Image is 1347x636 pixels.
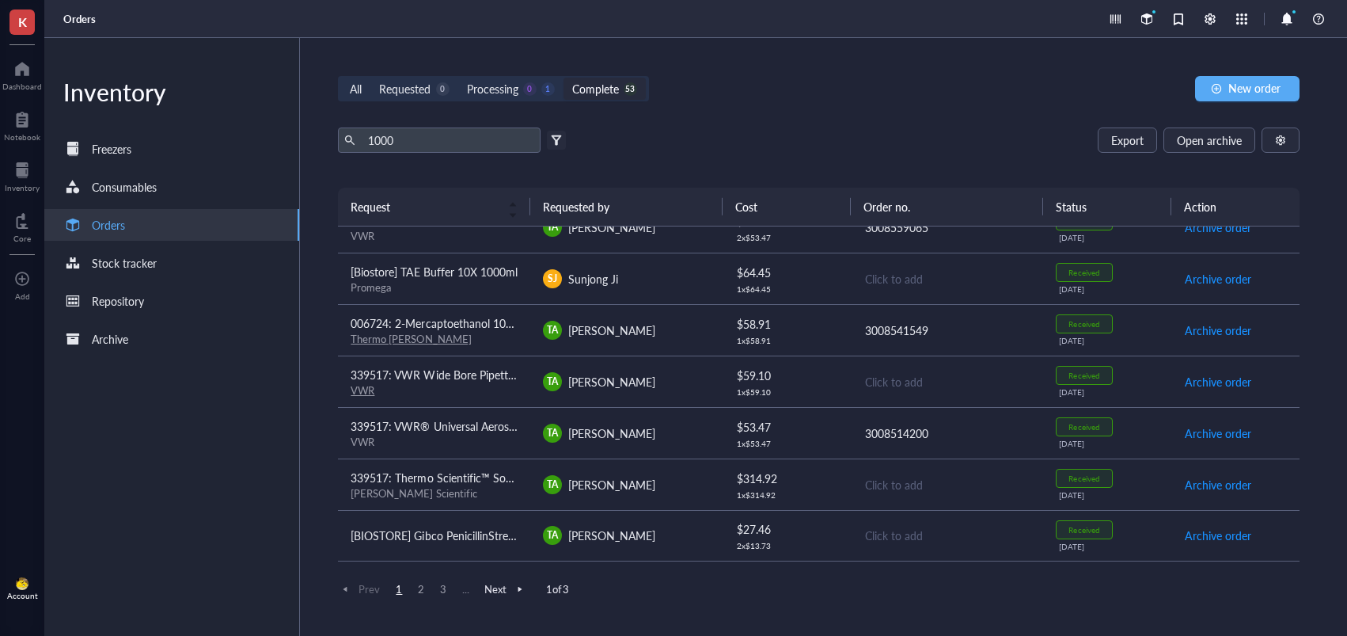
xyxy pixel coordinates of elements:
[338,76,648,101] div: segmented control
[1185,476,1251,493] span: Archive order
[44,247,299,279] a: Stock tracker
[15,291,30,301] div: Add
[1163,128,1255,153] button: Open archive
[1059,284,1159,294] div: [DATE]
[351,367,697,383] span: 339517: VWR Wide Bore Pipette Tips - 1000uL (sterile, filter; 10 racks)
[1068,525,1099,535] div: Received
[546,582,568,596] span: 1 of 3
[4,132,40,142] div: Notebook
[737,439,838,448] div: 1 x $ 53.47
[1184,215,1252,240] button: Archive order
[1111,134,1144,147] span: Export
[865,527,1030,544] div: Click to add
[1059,233,1159,242] div: [DATE]
[523,82,537,96] div: 0
[338,188,530,226] th: Request
[484,582,527,596] span: Next
[851,510,1043,561] td: Click to add
[547,220,558,234] span: TA
[568,271,618,287] span: Sunjong Ji
[1098,128,1157,153] button: Export
[63,12,99,26] a: Orders
[1059,542,1159,551] div: [DATE]
[737,367,838,384] div: $ 59.10
[1177,134,1242,147] span: Open archive
[351,212,746,228] span: 006724: VWR® Universal Aerosol Filter Pipet Tips, Racked, Sterile, 100 - 1000 µl
[1068,268,1099,277] div: Received
[13,234,31,243] div: Core
[1059,387,1159,397] div: [DATE]
[737,315,838,333] div: $ 58.91
[1185,373,1251,390] span: Archive order
[737,233,838,242] div: 2 x $ 53.47
[92,178,157,196] div: Consumables
[436,82,450,96] div: 0
[851,304,1043,356] td: 3008541549
[865,270,1030,288] div: Click to add
[624,82,637,96] div: 53
[1184,421,1252,446] button: Archive order
[530,188,723,226] th: Requested by
[568,425,655,441] span: [PERSON_NAME]
[547,426,558,440] span: TA
[865,425,1030,442] div: 3008514200
[456,582,475,596] span: ...
[737,336,838,345] div: 1 x $ 58.91
[1195,76,1300,101] button: New order
[1185,270,1251,288] span: Archive order
[1068,422,1099,432] div: Received
[351,331,471,346] a: Thermo [PERSON_NAME]
[351,470,969,486] span: 339517: Thermo Scientific™ SoftFit-L™ Pipette Tips, Filtered, Low-Retention, Hinged Rack, PCR Rea...
[44,323,299,355] a: Archive
[737,264,838,281] div: $ 64.45
[865,322,1030,339] div: 3008541549
[92,254,157,272] div: Stock tracker
[1184,266,1252,291] button: Archive order
[1171,188,1300,226] th: Action
[548,272,557,286] span: SJ
[351,198,499,215] span: Request
[547,375,558,389] span: TA
[5,183,40,192] div: Inventory
[737,470,838,487] div: $ 314.92
[851,356,1043,407] td: Click to add
[568,527,655,543] span: [PERSON_NAME]
[1184,318,1252,343] button: Archive order
[568,477,655,493] span: [PERSON_NAME]
[851,201,1043,253] td: 3008559065
[351,527,683,543] span: [BIOSTORE] Gibco PenicillinStreptomycin (10000 UmL) Quant 100x
[737,520,838,538] div: $ 27.46
[350,80,362,97] div: All
[851,188,1043,226] th: Order no.
[44,209,299,241] a: Orders
[412,582,431,596] span: 2
[351,264,517,280] span: [Biostore] TAE Buffer 10X 1000ml
[851,407,1043,459] td: 3008514200
[865,476,1030,493] div: Click to add
[13,208,31,243] a: Core
[1185,527,1251,544] span: Archive order
[1184,369,1252,394] button: Archive order
[92,216,125,234] div: Orders
[92,140,131,158] div: Freezers
[1185,219,1251,236] span: Archive order
[1068,371,1099,380] div: Received
[547,323,558,337] span: TA
[737,284,838,294] div: 1 x $ 64.45
[44,133,299,165] a: Freezers
[737,387,838,397] div: 1 x $ 59.10
[1184,472,1252,497] button: Archive order
[1185,425,1251,442] span: Archive order
[568,219,655,235] span: [PERSON_NAME]
[18,12,27,32] span: K
[351,280,518,295] div: Promega
[4,107,40,142] a: Notebook
[1043,188,1171,226] th: Status
[44,285,299,317] a: Repository
[865,373,1030,390] div: Click to add
[723,188,851,226] th: Cost
[351,315,591,331] span: 006724: 2-Mercaptoethanol 1000x for organoids
[737,490,838,500] div: 1 x $ 314.92
[16,577,28,590] img: da48f3c6-a43e-4a2d-aade-5eac0d93827f.jpeg
[865,219,1030,236] div: 3008559065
